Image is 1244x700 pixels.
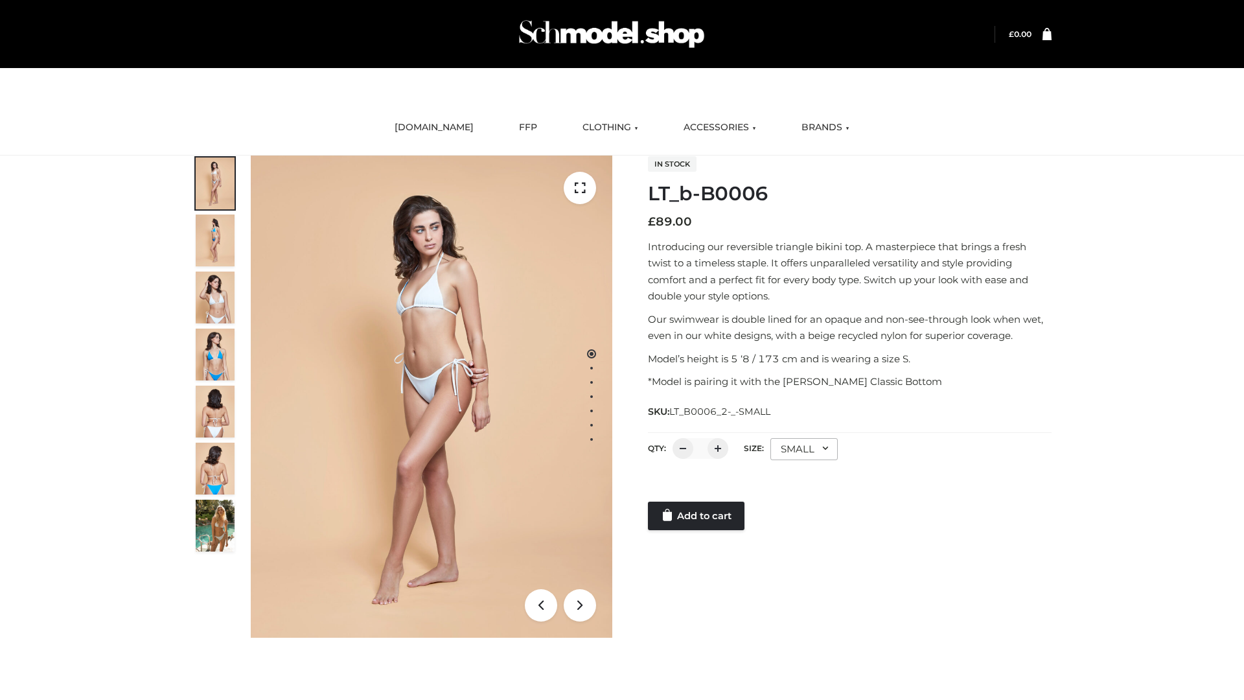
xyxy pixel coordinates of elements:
[669,406,770,417] span: LT_B0006_2-_-SMALL
[196,443,235,495] img: ArielClassicBikiniTop_CloudNine_AzureSky_OW114ECO_8-scaled.jpg
[744,443,764,453] label: Size:
[385,113,483,142] a: [DOMAIN_NAME]
[648,156,697,172] span: In stock
[648,311,1052,344] p: Our swimwear is double lined for an opaque and non-see-through look when wet, even in our white d...
[648,215,692,229] bdi: 89.00
[648,239,1052,305] p: Introducing our reversible triangle bikini top. A masterpiece that brings a fresh twist to a time...
[648,443,666,453] label: QTY:
[196,157,235,209] img: ArielClassicBikiniTop_CloudNine_AzureSky_OW114ECO_1-scaled.jpg
[1009,29,1031,39] bdi: 0.00
[1009,29,1014,39] span: £
[648,182,1052,205] h1: LT_b-B0006
[648,404,772,419] span: SKU:
[196,215,235,266] img: ArielClassicBikiniTop_CloudNine_AzureSky_OW114ECO_2-scaled.jpg
[648,215,656,229] span: £
[674,113,766,142] a: ACCESSORIES
[514,8,709,60] img: Schmodel Admin 964
[648,373,1052,390] p: *Model is pairing it with the [PERSON_NAME] Classic Bottom
[196,329,235,380] img: ArielClassicBikiniTop_CloudNine_AzureSky_OW114ECO_4-scaled.jpg
[1009,29,1031,39] a: £0.00
[251,156,612,638] img: ArielClassicBikiniTop_CloudNine_AzureSky_OW114ECO_1
[196,386,235,437] img: ArielClassicBikiniTop_CloudNine_AzureSky_OW114ECO_7-scaled.jpg
[770,438,838,460] div: SMALL
[196,272,235,323] img: ArielClassicBikiniTop_CloudNine_AzureSky_OW114ECO_3-scaled.jpg
[573,113,648,142] a: CLOTHING
[792,113,859,142] a: BRANDS
[648,351,1052,367] p: Model’s height is 5 ‘8 / 173 cm and is wearing a size S.
[509,113,547,142] a: FFP
[196,500,235,552] img: Arieltop_CloudNine_AzureSky2.jpg
[648,502,744,530] a: Add to cart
